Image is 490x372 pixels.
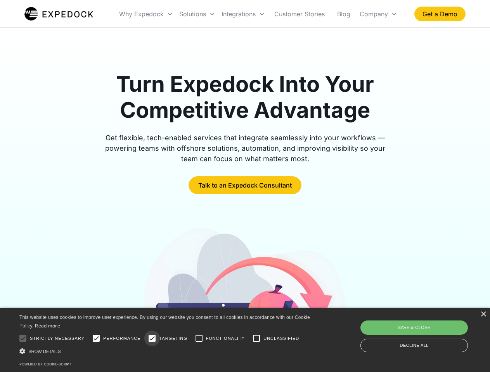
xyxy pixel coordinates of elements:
iframe: Chat Widget [361,288,490,372]
a: Read more [35,323,60,329]
div: Integrations [218,1,268,27]
div: Integrations [222,10,256,18]
span: Unclassified [263,335,299,342]
div: Solutions [176,1,218,27]
span: Performance [103,335,141,342]
span: This website uses cookies to improve user experience. By using our website you consent to all coo... [19,315,310,329]
div: Why Expedock [116,1,176,27]
div: Company [360,10,388,18]
a: Customer Stories [268,1,331,27]
a: home [24,6,93,22]
div: Why Expedock [119,10,164,18]
span: Show details [28,349,61,354]
div: Company [357,1,400,27]
div: Show details [19,347,313,355]
a: Get a Demo [414,7,466,21]
a: Talk to an Expedock Consultant [189,176,301,194]
div: Solutions [179,10,206,18]
img: Expedock Logo [24,6,93,22]
span: Functionality [206,335,245,342]
span: Strictly necessary [30,335,85,342]
a: Powered by cookie-script [19,362,71,366]
span: Targeting [159,335,187,342]
h1: Turn Expedock Into Your Competitive Advantage [96,71,394,123]
a: Blog [331,1,357,27]
div: Get flexible, tech-enabled services that integrate seamlessly into your workflows — powering team... [96,133,394,164]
